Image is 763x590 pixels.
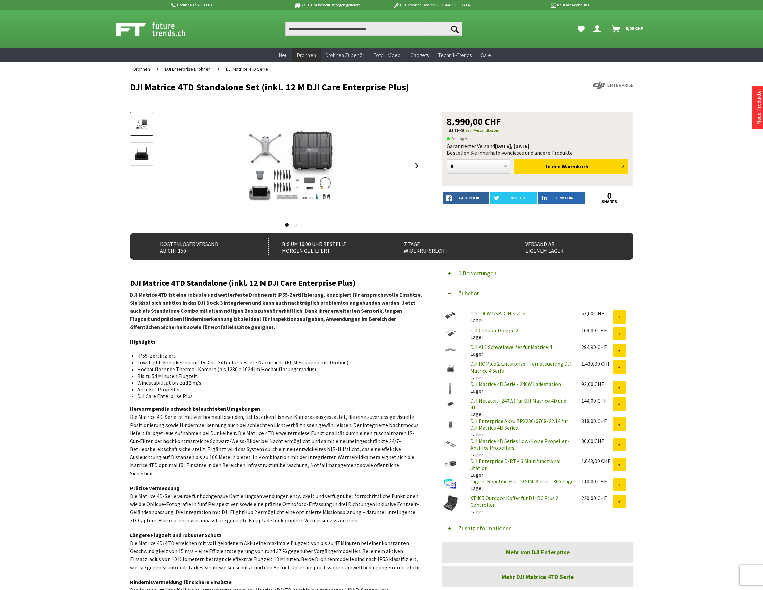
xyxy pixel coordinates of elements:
span: In den [546,163,561,170]
div: Lager [465,397,576,417]
p: Die Matrice 4D-Serie wurde für hochgenaue Kartierungsanwendungen entwickelt und verfügt über fort... [130,484,422,524]
div: Lager [465,344,576,357]
span: twitter [509,196,525,200]
a: facebook [443,192,489,204]
a: DJI Matrice 4D Serie - 240W Ladestation [470,381,561,387]
a: DJI Enterprise Akku BPX230-6768-22.14 für DJI Matrice 4D Series [470,417,568,431]
div: 144,00 CHF [581,397,613,404]
a: shares [586,200,633,204]
img: DJI Matrice 4TD Standalone Set (inkl. 12 M DJI Care Enterprise Plus) [217,112,366,219]
img: DJI Matrice 4D Series Low-Noise Propeller - Anti-lce Propellers [442,438,459,450]
div: Lager [465,458,576,478]
div: Lager [465,478,576,491]
a: Warenkorb [609,22,647,36]
li: Low-Light-Fähigkeiten mit IR-Cut-Filter für bessere Nachtsicht (EL Messungen mit Drohne) [137,359,417,366]
button: Zusatzinformationen [442,518,633,538]
p: Hotline 032 511 11 03 [170,1,275,9]
a: DJI Matrice 4TD Serie [223,62,271,77]
a: Sale [476,48,496,62]
img: Digital Republic Flat 10 SIM-Karte – 365 Tage [442,478,459,490]
li: Windstabilität bis zu 12 m/s [137,379,417,386]
div: Lager [465,360,576,381]
div: 1.439,00 CHF [581,360,613,367]
li: Anti-Eis-Propeller [137,386,417,393]
a: Meine Favoriten [574,22,588,36]
p: Kauf auf Rechnung [485,1,589,9]
img: DJI 100W USB-C Netzteil [442,310,459,321]
div: 1.643,00 CHF [581,458,613,464]
div: Lager [465,438,576,458]
img: DJI Enterprise Akku BPX230-6768-22.14 für DJI Matrice 4D Series [442,417,459,430]
strong: Längere Flugzeit und robuster Schutz [130,532,222,538]
span: Drohnen Zubehör [325,52,364,58]
a: Hi, Serdar - Dein Konto [591,22,606,36]
div: Lager [465,417,576,438]
span: Sale [481,52,491,58]
div: Lager [465,495,576,515]
img: DJI Enterprise [593,82,633,89]
a: Foto + Video [369,48,406,62]
div: Bis um 16:00 Uhr bestellt Morgen geliefert [268,238,375,255]
li: IP55-Zertifiziert [137,352,417,359]
img: XT465 Outdoor Koffer für DJI RC Plus 2 Controller [442,495,459,511]
a: Technik-Trends [433,48,476,62]
div: Lager [465,327,576,340]
a: DJI AL1 Schweinwerfer für Matrice 4 [470,344,552,350]
a: twitter [490,192,537,204]
p: inkl. MwSt. [447,126,629,134]
div: Lager [465,381,576,394]
button: 0 Bewertungen [442,263,633,283]
div: 220,00 CHF [581,495,613,501]
div: Garantierter Versand Bestellen Sie innerhalb von dieses und andere Produkte. [447,143,629,156]
span: Warenkorb [562,163,588,170]
li: Bis zu 54 Minuten Flugzeit [137,373,417,379]
a: Digital Republic Flat 10 SIM-Karte – 365 Tage [470,478,574,485]
span: 8.990,00 CHF [447,117,501,126]
a: 0 [586,192,633,200]
a: DJI Enterprise Drohnen [162,62,214,77]
a: DJI 100W USB-C Netzteil [470,310,527,317]
a: zzgl. Versandkosten [465,128,499,133]
div: Versand ab eigenem Lager [512,238,619,255]
span: DJI Enterprise Drohnen [165,66,211,72]
a: DJI Cellular Dongle 2 [470,327,518,334]
p: Bis 16 Uhr bestellt, morgen geliefert. [275,1,380,9]
li: DJI Care Enterprise Plus [137,393,417,399]
button: In den Warenkorb [514,159,628,174]
span: Drohnen [297,52,316,58]
b: [DATE], [DATE] [495,143,529,149]
strong: Hindernisvermeidung für sichere Einsätze [130,579,232,585]
strong: Hervorragend in schwach beleuchteten Umgebungen [130,405,260,412]
a: DJI Enterprise D-RTK 3 Multifunctional Station [470,458,561,471]
a: XT465 Outdoor Koffer für DJI RC Plus 2 Controller [470,495,558,508]
a: Mehr DJI Matrice 4TD Serie [442,566,633,587]
a: Drohnen [292,48,321,62]
a: DJI RC Plus 2 Enterprise - Fernsteuerung DJI Matrice 4 Serie [470,360,572,374]
a: Neue Produkte [755,90,762,125]
a: Mehr von DJI Enterprise [442,542,633,563]
span: DJI Matrice 4TD Serie [226,66,268,72]
span: Gadgets [410,52,429,58]
div: Lager [465,310,576,324]
img: DJI Cellular Dongle 2 [442,327,459,338]
div: 92,00 CHF [581,381,613,387]
div: Kostenloser Versand ab CHF 150 [147,238,254,255]
div: 294,90 CHF [581,344,613,350]
span: LinkedIn [556,196,574,200]
img: DJI Matrice 4D Serie - 240W Ladestation [442,381,459,397]
div: 57,00 CHF [581,310,613,317]
span: Foto + Video [374,52,401,58]
span: facebook [459,196,480,200]
p: Die Matrice 4D/4TD erreichen mit voll geladenem Akku eine maximale Flugzeit von bis zu 47 Minuten... [130,531,422,571]
p: DJI Drohnen Dealer [GEOGRAPHIC_DATA] [380,1,484,9]
a: LinkedIn [538,192,585,204]
span: 0,00 CHF [626,23,643,34]
strong: DJI Matrice 4TD ist eine robuste und wetterfeste Drohne mit IP55-Zertifizierung, konzipiert für a... [130,291,422,330]
span: Drohnen [133,66,150,72]
img: Shop Futuretrends - zur Startseite wechseln [116,21,200,38]
li: Hochauflösende Thermal-Kamera (bis 1280 × 1024 im Hochauflösungsmodus) [137,366,417,373]
div: 318,00 CHF [581,417,613,424]
button: Suchen [448,22,462,36]
div: 169,00 CHF [581,327,613,334]
a: Gadgets [406,48,433,62]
